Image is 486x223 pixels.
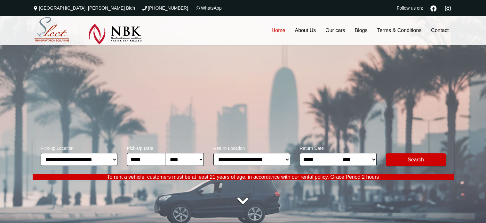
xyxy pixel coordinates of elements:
[267,16,290,45] a: Home
[300,142,377,153] span: Return Date
[386,153,446,166] button: Modify Search
[195,5,222,11] a: WhatsApp
[33,174,454,180] p: To rent a vehicle, customers must be at least 21 years of age, in accordance with our rental poli...
[213,142,290,153] span: Return Location
[372,16,426,45] a: Terms & Conditions
[350,16,372,45] a: Blogs
[321,16,350,45] a: Our cars
[290,16,321,45] a: About Us
[428,4,439,12] a: Facebook
[127,142,204,153] span: Pick-Up Date
[442,4,454,12] a: Instagram
[34,17,142,45] img: Select Rent a Car
[141,5,188,11] a: [PHONE_NUMBER]
[41,142,117,153] span: Pick-up Location
[426,16,453,45] a: Contact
